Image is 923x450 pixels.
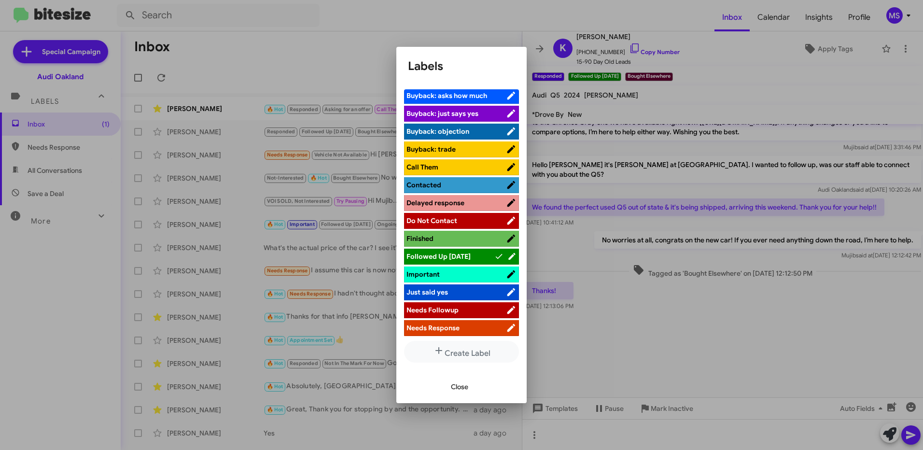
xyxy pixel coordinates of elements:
span: Buyback: just says yes [406,109,478,118]
span: Call Them [406,163,438,171]
span: Finished [406,234,434,243]
span: Important [406,270,440,279]
span: Buyback: asks how much [406,91,487,100]
span: Buyback: objection [406,127,469,136]
span: Needs Followup [406,306,459,314]
span: Buyback: trade [406,145,456,154]
button: Close [443,378,476,395]
span: Followed Up [DATE] [406,252,471,261]
span: Delayed response [406,198,464,207]
button: Create Label [404,341,519,363]
span: Do Not Contact [406,216,457,225]
span: Just said yes [406,288,448,296]
span: Contacted [406,181,441,189]
span: Needs Response [406,323,460,332]
span: Close [451,378,468,395]
h1: Labels [408,58,515,74]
